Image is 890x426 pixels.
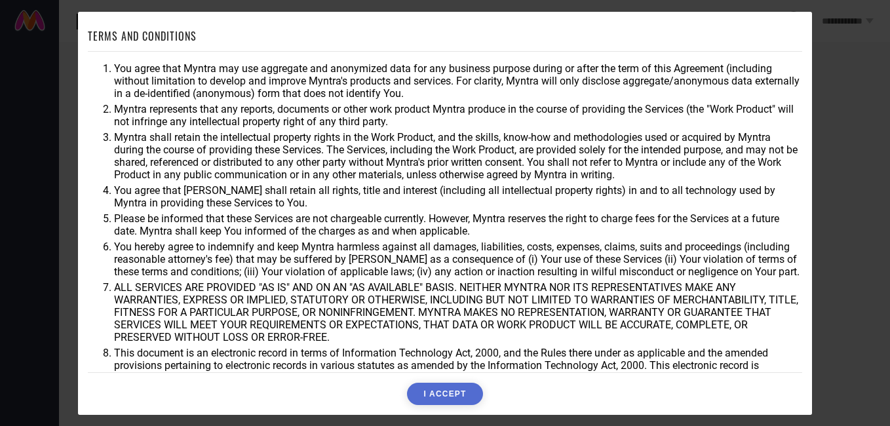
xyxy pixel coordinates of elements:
li: Please be informed that these Services are not chargeable currently. However, Myntra reserves the... [114,212,802,237]
h1: TERMS AND CONDITIONS [88,28,197,44]
button: I ACCEPT [407,383,482,405]
li: Myntra shall retain the intellectual property rights in the Work Product, and the skills, know-ho... [114,131,802,181]
li: ALL SERVICES ARE PROVIDED "AS IS" AND ON AN "AS AVAILABLE" BASIS. NEITHER MYNTRA NOR ITS REPRESEN... [114,281,802,343]
li: You hereby agree to indemnify and keep Myntra harmless against all damages, liabilities, costs, e... [114,241,802,278]
li: You agree that [PERSON_NAME] shall retain all rights, title and interest (including all intellect... [114,184,802,209]
li: Myntra represents that any reports, documents or other work product Myntra produce in the course ... [114,103,802,128]
li: This document is an electronic record in terms of Information Technology Act, 2000, and the Rules... [114,347,802,384]
li: You agree that Myntra may use aggregate and anonymized data for any business purpose during or af... [114,62,802,100]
